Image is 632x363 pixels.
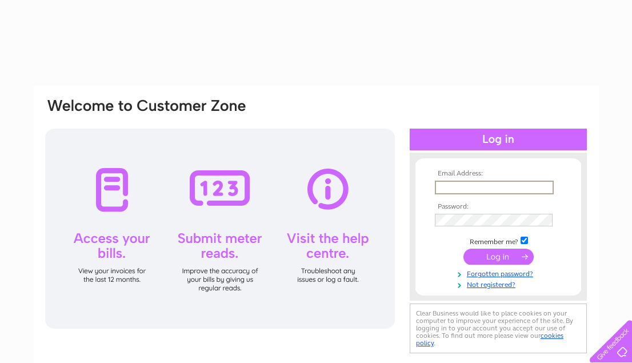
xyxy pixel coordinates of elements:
[432,235,565,246] td: Remember me?
[432,203,565,211] th: Password:
[435,278,565,289] a: Not registered?
[410,304,587,353] div: Clear Business would like to place cookies on your computer to improve your experience of the sit...
[435,268,565,278] a: Forgotten password?
[463,249,534,265] input: Submit
[416,332,563,347] a: cookies policy
[432,170,565,178] th: Email Address:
